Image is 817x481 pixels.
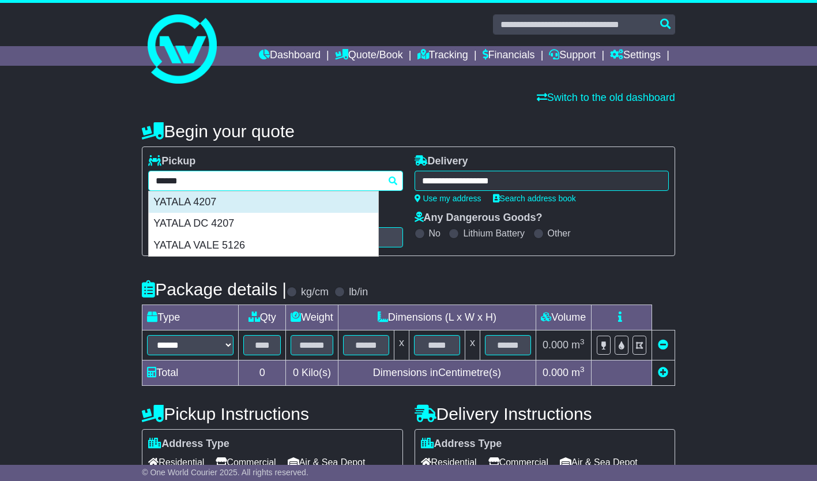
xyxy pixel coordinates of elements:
td: Dimensions (L x W x H) [338,305,536,330]
span: 0 [293,367,299,378]
td: x [394,330,409,360]
a: Add new item [658,367,668,378]
td: Type [142,305,239,330]
td: Volume [536,305,591,330]
td: Kilo(s) [286,360,338,386]
span: Air & Sea Depot [288,453,366,471]
td: Total [142,360,239,386]
span: 0.000 [543,367,568,378]
h4: Begin your quote [142,122,675,141]
span: © One World Courier 2025. All rights reserved. [142,468,308,477]
label: Lithium Battery [463,228,525,239]
label: Any Dangerous Goods? [415,212,543,224]
typeahead: Please provide city [148,171,402,191]
div: YATALA DC 4207 [149,213,378,235]
a: Settings [610,46,661,66]
a: Tracking [417,46,468,66]
td: Dimensions in Centimetre(s) [338,360,536,386]
a: Use my address [415,194,481,203]
span: m [571,339,585,351]
a: Remove this item [658,339,668,351]
label: Other [548,228,571,239]
span: Residential [421,453,477,471]
div: YATALA VALE 5126 [149,235,378,257]
span: Commercial [488,453,548,471]
h4: Pickup Instructions [142,404,402,423]
sup: 3 [580,337,585,346]
label: lb/in [349,286,368,299]
td: Weight [286,305,338,330]
label: Delivery [415,155,468,168]
h4: Package details | [142,280,287,299]
a: Quote/Book [335,46,403,66]
a: Support [549,46,596,66]
a: Switch to the old dashboard [537,92,675,103]
span: Residential [148,453,204,471]
a: Dashboard [259,46,321,66]
div: YATALA 4207 [149,191,378,213]
a: Financials [483,46,535,66]
label: Address Type [148,438,229,450]
span: Air & Sea Depot [560,453,638,471]
td: x [465,330,480,360]
a: Search address book [493,194,576,203]
span: Commercial [216,453,276,471]
label: Pickup [148,155,195,168]
sup: 3 [580,365,585,374]
span: m [571,367,585,378]
td: Qty [239,305,286,330]
label: Address Type [421,438,502,450]
h4: Delivery Instructions [415,404,675,423]
td: 0 [239,360,286,386]
span: 0.000 [543,339,568,351]
label: No [429,228,440,239]
label: kg/cm [301,286,329,299]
